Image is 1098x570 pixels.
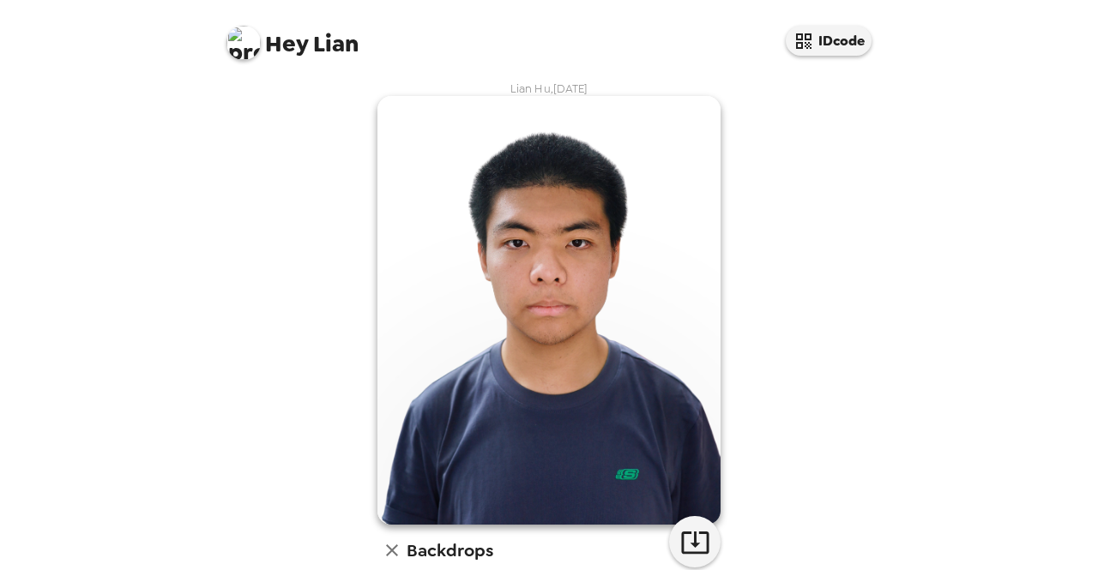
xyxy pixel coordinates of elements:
[265,28,308,59] span: Hey
[226,17,359,56] span: Lian
[377,96,721,525] img: user
[407,537,493,564] h6: Backdrops
[510,81,588,96] span: Lian H u , [DATE]
[786,26,872,56] button: IDcode
[226,26,261,60] img: profile pic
